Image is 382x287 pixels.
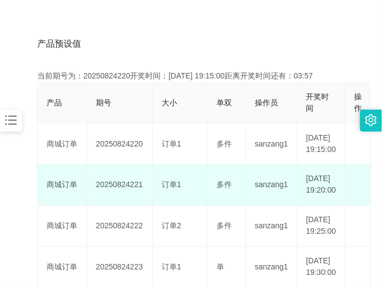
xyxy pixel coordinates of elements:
[246,165,298,206] td: sanzang1
[162,263,181,272] span: 订单1
[87,206,153,247] td: 20250824222
[87,165,153,206] td: 20250824221
[37,70,345,82] div: 当前期号为：20250824220开奖时间：[DATE] 19:15:00距离开奖时间还有：03:57
[354,92,362,112] span: 操作
[298,206,346,247] td: [DATE] 19:25:00
[255,98,278,107] span: 操作员
[298,123,346,165] td: [DATE] 19:15:00
[162,181,181,189] span: 订单1
[96,98,111,107] span: 期号
[246,206,298,247] td: sanzang1
[298,165,346,206] td: [DATE] 19:20:00
[162,98,177,107] span: 大小
[162,222,181,230] span: 订单2
[38,206,87,247] td: 商城订单
[216,222,232,230] span: 多件
[4,113,18,127] i: 图标: bars
[216,263,224,272] span: 单
[216,181,232,189] span: 多件
[38,123,87,165] td: 商城订单
[306,92,329,112] span: 开奖时间
[216,98,232,107] span: 单双
[38,165,87,206] td: 商城订单
[162,139,181,148] span: 订单1
[37,37,81,50] span: 产品预设值
[216,139,232,148] span: 多件
[87,123,153,165] td: 20250824220
[47,98,62,107] span: 产品
[365,114,377,126] i: 图标: setting
[246,123,298,165] td: sanzang1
